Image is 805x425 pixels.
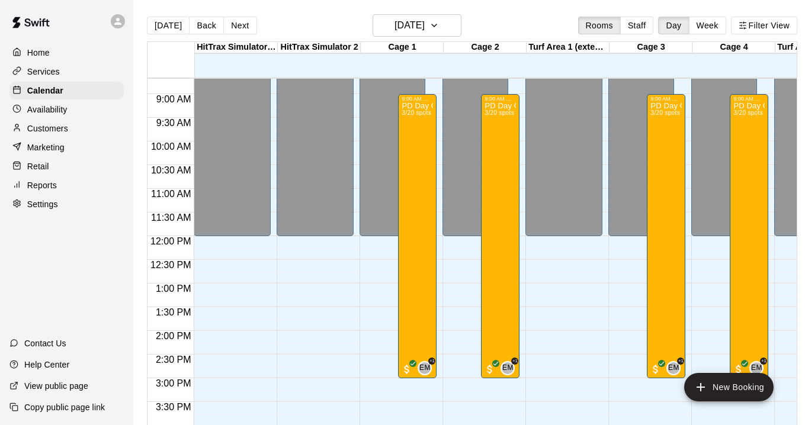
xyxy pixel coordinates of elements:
[731,17,797,34] button: Filter View
[502,362,514,374] span: EM
[9,195,124,213] a: Settings
[9,44,124,62] a: Home
[27,104,68,115] p: Availability
[733,110,762,116] span: 3/20 spots filled
[485,96,516,102] div: 9:00 AM – 3:00 PM
[147,17,190,34] button: [DATE]
[401,363,413,375] span: All customers have paid
[153,331,194,341] span: 2:00 PM
[610,42,692,53] div: Cage 3
[658,17,689,34] button: Day
[195,42,278,53] div: HitTrax Simulator & Turf Area
[27,179,57,191] p: Reports
[402,110,431,116] span: 3/20 spots filled
[671,361,681,375] span: Eric Martin & 1 other
[147,236,194,246] span: 12:00 PM
[153,355,194,365] span: 2:30 PM
[27,66,60,78] p: Services
[189,17,224,34] button: Back
[27,141,65,153] p: Marketing
[666,361,681,375] div: Eric Martin
[505,361,515,375] span: Eric Martin & 1 other
[422,361,432,375] span: Eric Martin & 1 other
[760,358,767,365] span: +1
[148,213,194,223] span: 11:30 AM
[24,380,88,392] p: View public page
[361,42,444,53] div: Cage 1
[9,139,124,156] a: Marketing
[485,110,514,116] span: 3/20 spots filled
[27,85,63,96] p: Calendar
[148,141,194,152] span: 10:00 AM
[733,96,765,102] div: 9:00 AM – 3:00 PM
[730,94,768,378] div: 9:00 AM – 3:00 PM: PD Day Camp
[148,165,194,175] span: 10:30 AM
[620,17,654,34] button: Staff
[749,361,764,375] div: Eric Martin
[278,42,361,53] div: HitTrax Simulator 2
[668,362,679,374] span: EM
[650,363,662,375] span: All customers have paid
[27,198,58,210] p: Settings
[692,42,775,53] div: Cage 4
[511,358,518,365] span: +1
[481,94,519,378] div: 9:00 AM – 3:00 PM: PD Day Camp
[501,361,515,375] div: Eric Martin
[395,17,425,34] h6: [DATE]
[9,120,124,137] a: Customers
[9,101,124,118] a: Availability
[650,110,679,116] span: 3/20 spots filled
[428,358,435,365] span: +1
[27,123,68,134] p: Customers
[733,363,745,375] span: All customers have paid
[398,94,437,378] div: 9:00 AM – 3:00 PM: PD Day Camp
[484,363,496,375] span: All customers have paid
[153,94,194,104] span: 9:00 AM
[578,17,621,34] button: Rooms
[153,402,194,412] span: 3:30 PM
[27,160,49,172] p: Retail
[754,361,764,375] span: Eric Martin & 1 other
[684,373,774,401] button: add
[9,157,124,175] a: Retail
[373,14,461,37] button: [DATE]
[153,284,194,294] span: 1:00 PM
[647,94,685,378] div: 9:00 AM – 3:00 PM: PD Day Camp
[153,307,194,317] span: 1:30 PM
[650,96,682,102] div: 9:00 AM – 3:00 PM
[9,63,124,81] a: Services
[148,189,194,199] span: 11:00 AM
[527,42,610,53] div: Turf Area 1 (extension)
[24,337,66,349] p: Contact Us
[419,362,431,374] span: EM
[418,361,432,375] div: Eric Martin
[153,118,194,128] span: 9:30 AM
[689,17,726,34] button: Week
[27,47,50,59] p: Home
[444,42,527,53] div: Cage 2
[9,82,124,99] a: Calendar
[24,401,105,413] p: Copy public page link
[751,362,762,374] span: EM
[402,96,433,102] div: 9:00 AM – 3:00 PM
[677,358,684,365] span: +1
[147,260,194,270] span: 12:30 PM
[153,378,194,388] span: 3:00 PM
[9,176,124,194] a: Reports
[223,17,256,34] button: Next
[24,359,69,371] p: Help Center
